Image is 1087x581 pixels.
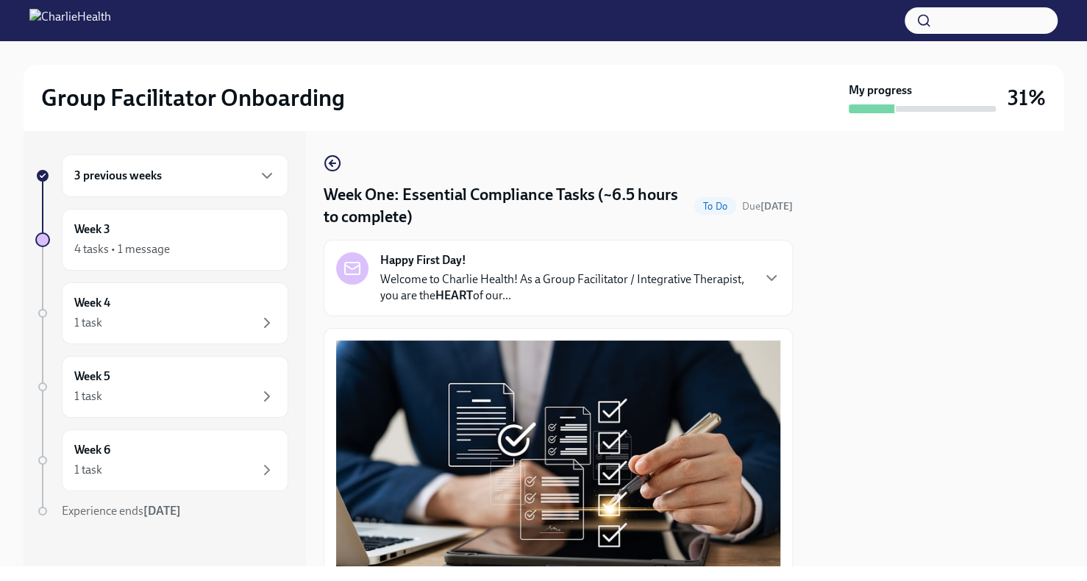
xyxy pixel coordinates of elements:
h2: Group Facilitator Onboarding [41,83,345,113]
div: 4 tasks • 1 message [74,241,170,257]
button: Zoom image [336,341,780,572]
h6: Week 5 [74,368,110,385]
strong: [DATE] [143,504,181,518]
h4: Week One: Essential Compliance Tasks (~6.5 hours to complete) [324,184,688,228]
a: Week 61 task [35,429,288,491]
div: 1 task [74,388,102,404]
p: Welcome to Charlie Health! As a Group Facilitator / Integrative Therapist, you are the of our... [380,271,751,304]
strong: HEART [435,288,473,302]
span: Experience ends [62,504,181,518]
div: 1 task [74,462,102,478]
a: Week 51 task [35,356,288,418]
img: CharlieHealth [29,9,111,32]
span: Due [742,200,793,213]
strong: [DATE] [760,200,793,213]
div: 3 previous weeks [62,154,288,197]
strong: Happy First Day! [380,252,466,268]
h6: Week 3 [74,221,110,238]
h6: Week 4 [74,295,110,311]
span: To Do [694,201,736,212]
strong: My progress [849,82,912,99]
a: Week 34 tasks • 1 message [35,209,288,271]
div: 1 task [74,315,102,331]
a: Week 41 task [35,282,288,344]
h6: 3 previous weeks [74,168,162,184]
h3: 31% [1008,85,1046,111]
h6: Week 6 [74,442,110,458]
